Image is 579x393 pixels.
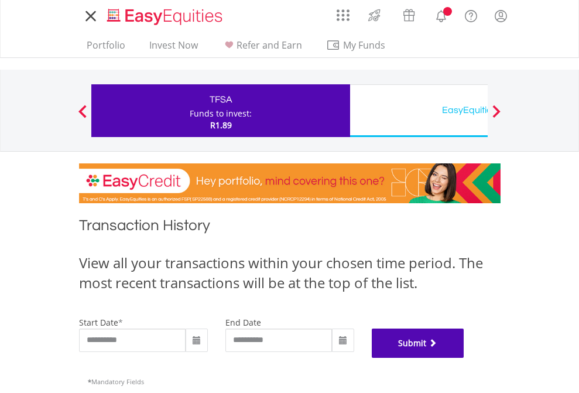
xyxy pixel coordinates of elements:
[98,91,343,108] div: TFSA
[145,39,203,57] a: Invest Now
[337,9,350,22] img: grid-menu-icon.svg
[88,377,144,386] span: Mandatory Fields
[210,119,232,131] span: R1.89
[326,37,403,53] span: My Funds
[365,6,384,25] img: thrive-v2.svg
[426,3,456,26] a: Notifications
[102,3,227,26] a: Home page
[105,7,227,26] img: EasyEquities_Logo.png
[79,317,118,328] label: start date
[225,317,261,328] label: end date
[71,111,94,122] button: Previous
[190,108,252,119] div: Funds to invest:
[237,39,302,52] span: Refer and Earn
[456,3,486,26] a: FAQ's and Support
[79,215,501,241] h1: Transaction History
[329,3,357,22] a: AppsGrid
[79,163,501,203] img: EasyCredit Promotion Banner
[217,39,307,57] a: Refer and Earn
[486,3,516,29] a: My Profile
[372,329,464,358] button: Submit
[79,253,501,293] div: View all your transactions within your chosen time period. The most recent transactions will be a...
[485,111,508,122] button: Next
[392,3,426,25] a: Vouchers
[82,39,130,57] a: Portfolio
[399,6,419,25] img: vouchers-v2.svg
